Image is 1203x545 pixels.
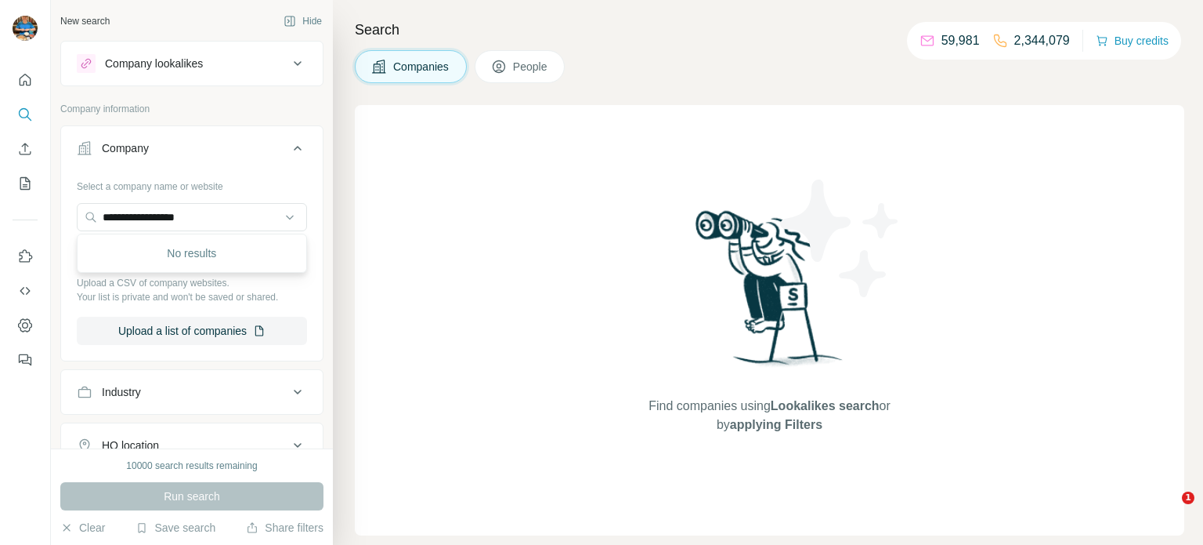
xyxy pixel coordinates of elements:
[13,346,38,374] button: Feedback
[77,290,307,304] p: Your list is private and won't be saved or shared.
[77,276,307,290] p: Upload a CSV of company websites.
[771,399,880,412] span: Lookalikes search
[13,16,38,41] img: Avatar
[688,206,851,381] img: Surfe Illustration - Woman searching with binoculars
[730,418,822,431] span: applying Filters
[102,384,141,400] div: Industry
[61,129,323,173] button: Company
[60,14,110,28] div: New search
[13,66,38,94] button: Quick start
[246,520,323,536] button: Share filters
[105,56,203,71] div: Company lookalikes
[102,438,159,453] div: HQ location
[77,317,307,345] button: Upload a list of companies
[273,9,333,33] button: Hide
[13,169,38,198] button: My lists
[61,373,323,411] button: Industry
[355,19,1184,41] h4: Search
[1096,30,1169,52] button: Buy credits
[941,31,980,50] p: 59,981
[13,135,38,163] button: Enrich CSV
[61,427,323,464] button: HQ location
[135,520,215,536] button: Save search
[1182,492,1194,504] span: 1
[644,397,894,434] span: Find companies using or by
[1150,492,1187,529] iframe: Intercom live chat
[60,520,105,536] button: Clear
[1014,31,1070,50] p: 2,344,079
[513,59,549,74] span: People
[13,100,38,129] button: Search
[61,45,323,82] button: Company lookalikes
[393,59,450,74] span: Companies
[81,238,303,269] div: No results
[13,242,38,271] button: Use Surfe on LinkedIn
[13,277,38,305] button: Use Surfe API
[60,102,323,116] p: Company information
[13,311,38,340] button: Dashboard
[102,140,149,156] div: Company
[77,173,307,194] div: Select a company name or website
[126,459,257,473] div: 10000 search results remaining
[770,168,911,309] img: Surfe Illustration - Stars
